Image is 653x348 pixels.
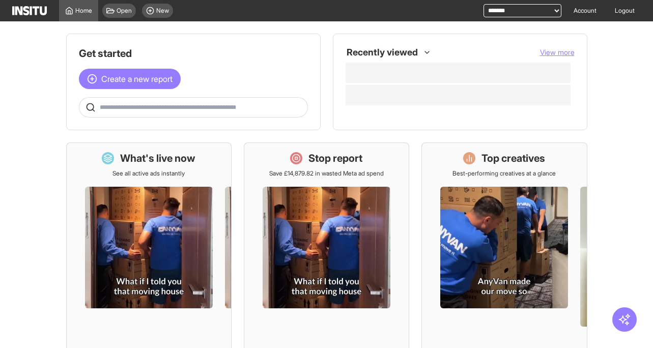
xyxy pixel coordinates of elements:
[101,73,173,85] span: Create a new report
[120,151,195,165] h1: What's live now
[452,169,556,178] p: Best-performing creatives at a glance
[540,47,575,57] button: View more
[308,151,362,165] h1: Stop report
[12,6,47,15] img: Logo
[112,169,185,178] p: See all active ads instantly
[540,48,575,56] span: View more
[156,7,169,15] span: New
[75,7,92,15] span: Home
[79,69,181,89] button: Create a new report
[117,7,132,15] span: Open
[481,151,545,165] h1: Top creatives
[269,169,384,178] p: Save £14,879.82 in wasted Meta ad spend
[79,46,308,61] h1: Get started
